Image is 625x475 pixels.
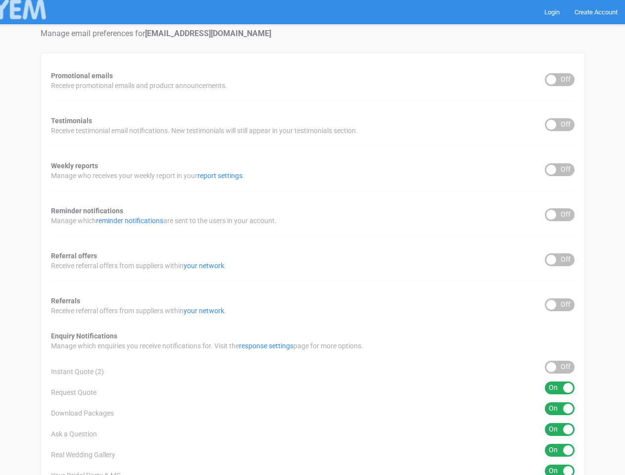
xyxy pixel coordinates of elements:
strong: Referrals [51,297,80,305]
a: response settings [239,342,293,350]
span: Receive referral offers from suppliers within . [51,306,226,316]
span: Real Wedding Gallery [51,450,115,460]
strong: Referral offers [51,252,97,260]
a: your network [184,262,224,270]
span: Ask a Question [51,429,97,439]
strong: Promotional emails [51,72,113,80]
span: Manage which are sent to the users in your account. [51,216,277,226]
span: Download Packages [51,408,114,418]
span: Receive referral offers from suppliers within . [51,261,226,271]
span: Receive promotional emails and product announcements. [51,81,227,91]
span: Manage who receives your weekly report in your . [51,171,244,181]
span: Receive testimonial email notifications. New testimonials will still appear in your testimonials ... [51,126,358,136]
strong: Enquiry Notifications [51,332,117,340]
a: report settings [197,172,242,180]
span: Manage which enquiries you receive notifications for. Visit the page for more options. [51,341,363,351]
h4: Manage email preferences for [41,29,585,38]
strong: Reminder notifications [51,207,123,215]
a: reminder notifications [96,217,163,225]
a: your network [184,307,224,315]
span: Request Quote [51,387,96,397]
strong: Testimonials [51,117,92,125]
strong: [EMAIL_ADDRESS][DOMAIN_NAME] [145,29,271,38]
strong: Weekly reports [51,162,98,170]
span: Instant Quote (2) [51,367,104,377]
